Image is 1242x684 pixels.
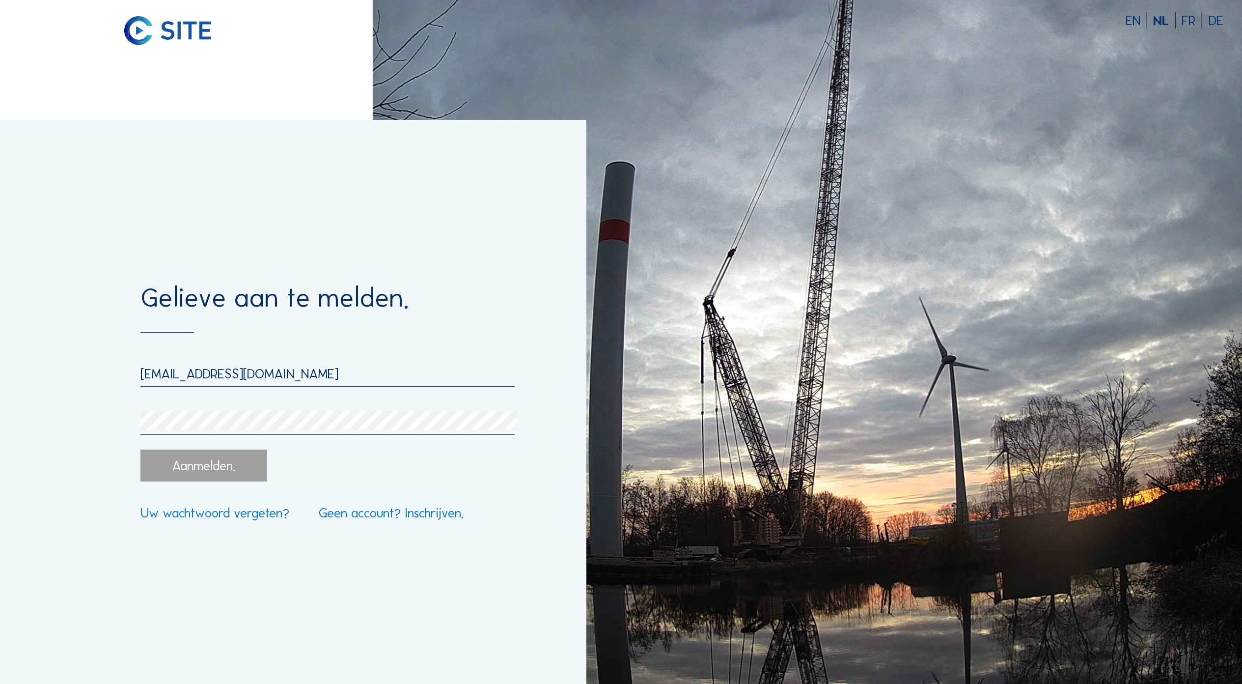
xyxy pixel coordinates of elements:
div: Aanmelden. [140,450,267,482]
div: NL [1154,14,1176,27]
a: Uw wachtwoord vergeten? [140,506,289,519]
a: Geen account? Inschrijven. [319,506,464,519]
div: FR [1182,14,1203,27]
img: C-SITE logo [124,16,211,45]
div: DE [1209,14,1223,27]
input: E-mail [140,366,515,382]
div: Gelieve aan te melden. [140,284,515,333]
div: EN [1126,14,1147,27]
